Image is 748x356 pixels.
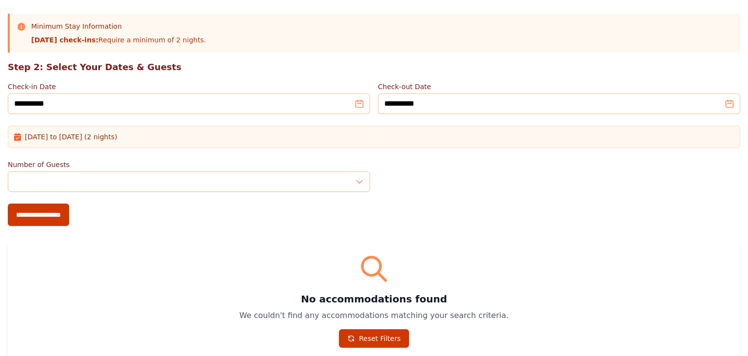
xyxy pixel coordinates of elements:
[25,132,117,142] span: [DATE] to [DATE] (2 nights)
[8,60,740,74] h2: Step 2: Select Your Dates & Guests
[378,82,740,92] label: Check-out Date
[8,160,370,169] label: Number of Guests
[31,21,206,31] h3: Minimum Stay Information
[19,292,729,306] h3: No accommodations found
[19,310,729,321] p: We couldn't find any accommodations matching your search criteria.
[31,35,206,45] p: Require a minimum of 2 nights.
[339,329,409,348] a: Reset Filters
[31,36,98,44] strong: [DATE] check-ins:
[8,82,370,92] label: Check-in Date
